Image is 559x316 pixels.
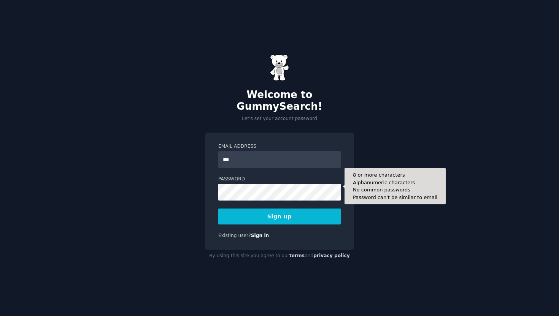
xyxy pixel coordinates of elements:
[218,209,341,224] button: Sign up
[218,233,251,238] span: Existing user?
[205,250,354,262] div: By using this site you agree to our and
[205,115,354,122] p: Let's set your account password
[218,176,341,183] label: Password
[289,253,305,258] a: terms
[270,54,289,81] img: Gummy Bear
[205,89,354,113] h2: Welcome to GummySearch!
[251,233,269,238] a: Sign in
[313,253,350,258] a: privacy policy
[218,143,341,150] label: Email Address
